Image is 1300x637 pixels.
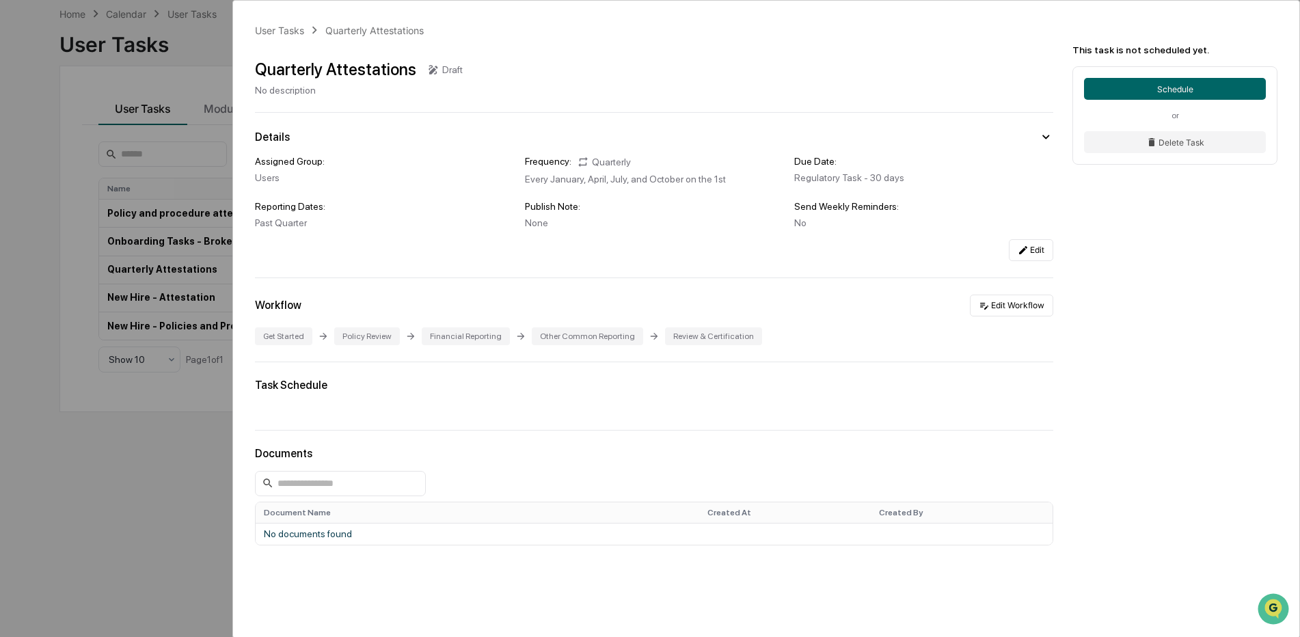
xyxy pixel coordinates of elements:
[794,172,1053,183] div: Regulatory Task - 30 days
[525,201,784,212] div: Publish Note:
[136,232,165,242] span: Pylon
[794,201,1053,212] div: Send Weekly Reminders:
[1256,592,1293,629] iframe: Open customer support
[1084,111,1266,120] div: or
[525,217,784,228] div: None
[27,198,86,212] span: Data Lookup
[255,299,301,312] div: Workflow
[525,156,571,168] div: Frequency:
[46,105,224,118] div: Start new chat
[665,327,762,345] div: Review & Certification
[8,167,94,191] a: 🖐️Preclearance
[871,502,1053,523] th: Created By
[794,217,1053,228] div: No
[255,85,463,96] div: No description
[1084,78,1266,100] button: Schedule
[255,59,416,79] div: Quarterly Attestations
[46,118,173,129] div: We're available if you need us!
[442,64,463,75] div: Draft
[255,327,312,345] div: Get Started
[94,167,175,191] a: 🗄️Attestations
[27,172,88,186] span: Preclearance
[232,109,249,125] button: Start new chat
[96,231,165,242] a: Powered byPylon
[325,25,424,36] div: Quarterly Attestations
[8,193,92,217] a: 🔎Data Lookup
[970,295,1053,316] button: Edit Workflow
[532,327,643,345] div: Other Common Reporting
[255,217,514,228] div: Past Quarter
[525,174,784,185] div: Every January, April, July, and October on the 1st
[255,131,290,144] div: Details
[255,447,1053,460] div: Documents
[256,523,1053,545] td: No documents found
[255,156,514,167] div: Assigned Group:
[255,172,514,183] div: Users
[422,327,510,345] div: Financial Reporting
[1084,131,1266,153] button: Delete Task
[256,502,699,523] th: Document Name
[577,156,631,168] div: Quarterly
[14,29,249,51] p: How can we help?
[14,200,25,211] div: 🔎
[1009,239,1053,261] button: Edit
[1072,44,1277,55] div: This task is not scheduled yet.
[14,105,38,129] img: 1746055101610-c473b297-6a78-478c-a979-82029cc54cd1
[334,327,400,345] div: Policy Review
[113,172,170,186] span: Attestations
[255,379,1053,392] div: Task Schedule
[99,174,110,185] div: 🗄️
[794,156,1053,167] div: Due Date:
[699,502,871,523] th: Created At
[255,201,514,212] div: Reporting Dates:
[255,25,304,36] div: User Tasks
[14,174,25,185] div: 🖐️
